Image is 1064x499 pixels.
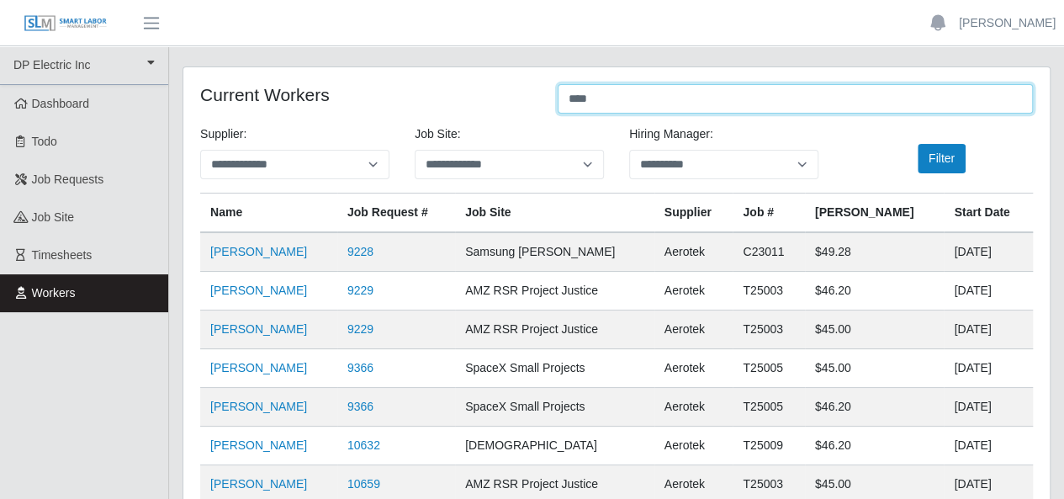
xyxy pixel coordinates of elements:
[654,194,733,233] th: Supplier
[733,232,805,272] td: C23011
[32,286,76,300] span: Workers
[733,272,805,311] td: T25003
[347,361,373,374] a: 9366
[629,125,713,143] label: Hiring Manager:
[347,284,373,297] a: 9229
[959,14,1056,32] a: [PERSON_NAME]
[654,272,733,311] td: Aerotek
[805,427,945,465] td: $46.20
[415,125,460,143] label: job site:
[654,388,733,427] td: Aerotek
[210,245,307,258] a: [PERSON_NAME]
[944,427,1033,465] td: [DATE]
[455,311,654,349] td: AMZ RSR Project Justice
[805,232,945,272] td: $49.28
[210,284,307,297] a: [PERSON_NAME]
[347,477,380,491] a: 10659
[210,477,307,491] a: [PERSON_NAME]
[32,173,104,186] span: Job Requests
[455,194,654,233] th: job site
[455,388,654,427] td: SpaceX Small Projects
[32,135,57,148] span: Todo
[654,349,733,388] td: Aerotek
[210,361,307,374] a: [PERSON_NAME]
[733,194,805,233] th: Job #
[337,194,455,233] th: Job Request #
[944,388,1033,427] td: [DATE]
[654,311,733,349] td: Aerotek
[944,311,1033,349] td: [DATE]
[210,438,307,452] a: [PERSON_NAME]
[944,232,1033,272] td: [DATE]
[654,232,733,272] td: Aerotek
[805,194,945,233] th: [PERSON_NAME]
[32,97,90,110] span: Dashboard
[455,232,654,272] td: Samsung [PERSON_NAME]
[347,322,373,336] a: 9229
[733,388,805,427] td: T25005
[347,438,380,452] a: 10632
[944,349,1033,388] td: [DATE]
[918,144,966,173] button: Filter
[210,322,307,336] a: [PERSON_NAME]
[24,14,108,33] img: SLM Logo
[944,272,1033,311] td: [DATE]
[805,388,945,427] td: $46.20
[733,427,805,465] td: T25009
[200,84,532,105] h4: Current Workers
[805,349,945,388] td: $45.00
[805,272,945,311] td: $46.20
[733,311,805,349] td: T25003
[200,194,337,233] th: Name
[805,311,945,349] td: $45.00
[455,272,654,311] td: AMZ RSR Project Justice
[733,349,805,388] td: T25005
[210,400,307,413] a: [PERSON_NAME]
[944,194,1033,233] th: Start Date
[455,427,654,465] td: [DEMOGRAPHIC_DATA]
[347,245,373,258] a: 9228
[654,427,733,465] td: Aerotek
[347,400,373,413] a: 9366
[32,248,93,262] span: Timesheets
[200,125,246,143] label: Supplier:
[32,210,75,224] span: job site
[455,349,654,388] td: SpaceX Small Projects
